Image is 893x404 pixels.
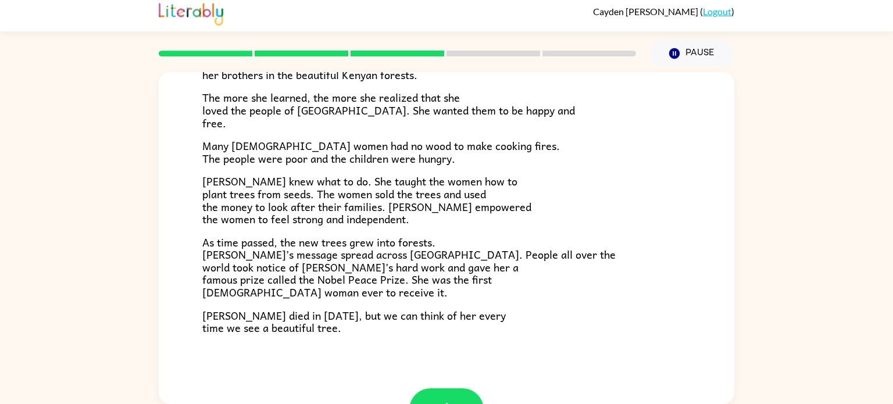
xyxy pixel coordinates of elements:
[202,173,531,227] span: [PERSON_NAME] knew what to do. She taught the women how to plant trees from seeds. The women sold...
[202,137,560,167] span: Many [DEMOGRAPHIC_DATA] women had no wood to make cooking fires. The people were poor and the chi...
[593,6,700,17] span: Cayden [PERSON_NAME]
[593,6,734,17] div: ( )
[703,6,731,17] a: Logout
[650,40,734,67] button: Pause
[202,234,616,301] span: As time passed, the new trees grew into forests. [PERSON_NAME]’s message spread across [GEOGRAPHI...
[202,89,575,131] span: The more she learned, the more she realized that she loved the people of [GEOGRAPHIC_DATA]. She w...
[202,307,506,337] span: [PERSON_NAME] died in [DATE], but we can think of her every time we see a beautiful tree.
